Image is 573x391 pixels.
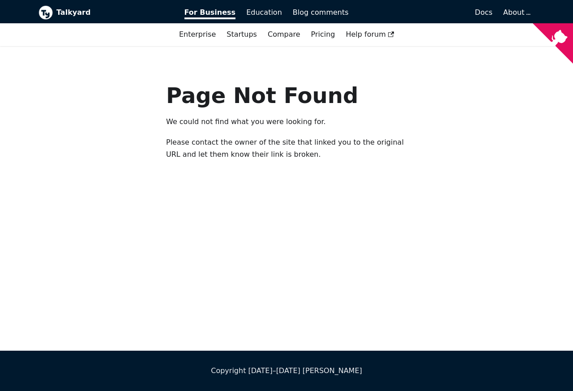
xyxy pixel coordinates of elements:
[503,8,529,17] a: About
[38,5,172,20] a: Talkyard logoTalkyard
[293,8,349,17] span: Blog comments
[354,5,498,20] a: Docs
[174,27,221,42] a: Enterprise
[346,30,394,39] span: Help forum
[287,5,354,20] a: Blog comments
[306,27,341,42] a: Pricing
[179,5,241,20] a: For Business
[56,7,172,18] b: Talkyard
[475,8,492,17] span: Docs
[221,27,262,42] a: Startups
[38,365,535,377] div: Copyright [DATE]–[DATE] [PERSON_NAME]
[38,5,53,20] img: Talkyard logo
[166,82,407,109] h1: Page Not Found
[166,137,407,160] p: Please contact the owner of the site that linked you to the original URL and let them know their ...
[268,30,300,39] a: Compare
[184,8,236,19] span: For Business
[166,116,407,128] p: We could not find what you were looking for.
[340,27,399,42] a: Help forum
[246,8,282,17] span: Education
[241,5,287,20] a: Education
